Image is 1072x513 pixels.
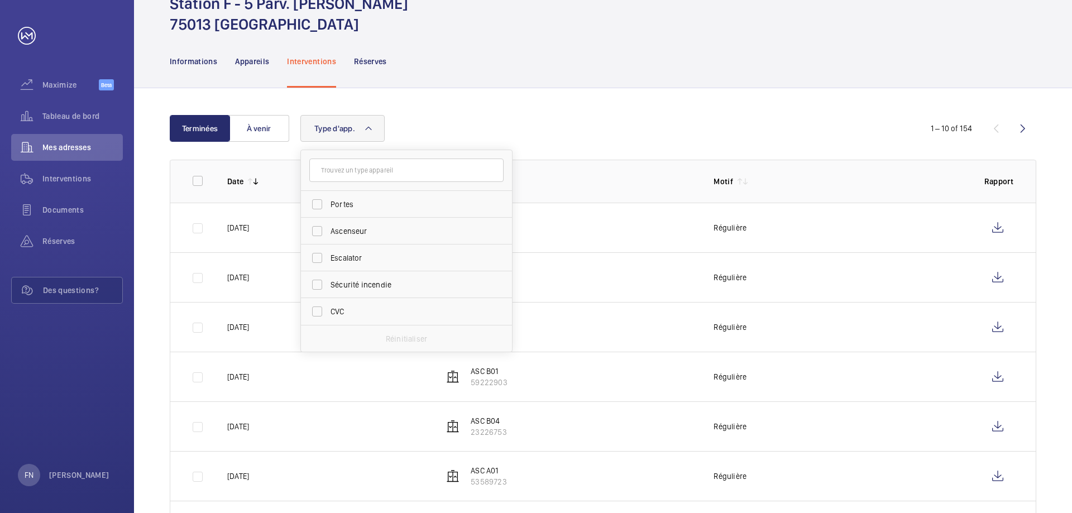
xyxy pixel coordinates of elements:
span: CVC [331,306,484,317]
span: Mes adresses [42,142,123,153]
button: Terminées [170,115,230,142]
p: Motif [714,176,733,187]
p: Régulière [714,371,746,382]
p: 23226753 [471,426,506,438]
p: Régulière [714,421,746,432]
p: Régulière [714,222,746,233]
p: Interventions [287,56,336,67]
p: Informations [170,56,217,67]
p: Régulière [714,272,746,283]
span: Portes [331,199,484,210]
span: Sécurité incendie [331,279,484,290]
span: Tableau de bord [42,111,123,122]
span: Réserves [42,236,123,247]
p: Réinitialiser [386,333,427,344]
span: Ascenseur [331,226,484,237]
img: elevator.svg [446,420,460,433]
span: Escalator [331,252,484,263]
p: ASC B01 [471,366,507,377]
p: [DATE] [227,471,249,482]
span: Type d'app. [314,124,355,133]
input: Trouvez un type appareil [309,159,504,182]
div: 1 – 10 of 154 [931,123,972,134]
p: Régulière [714,471,746,482]
img: elevator.svg [446,469,460,483]
span: Documents [42,204,123,215]
p: Appareil [443,176,696,187]
span: Interventions [42,173,123,184]
p: [DATE] [227,322,249,333]
p: Appareils [235,56,269,67]
span: Maximize [42,79,99,90]
span: Des questions? [43,285,122,296]
p: Rapport [984,176,1013,187]
span: Beta [99,79,114,90]
img: elevator.svg [446,370,460,383]
p: [DATE] [227,421,249,432]
p: Date [227,176,243,187]
p: [DATE] [227,371,249,382]
button: À venir [229,115,289,142]
p: Réserves [354,56,387,67]
p: FN [25,469,33,481]
p: 53589723 [471,476,506,487]
p: 59222903 [471,377,507,388]
p: [PERSON_NAME] [49,469,109,481]
p: ASC B04 [471,415,506,426]
button: Type d'app. [300,115,385,142]
p: Régulière [714,322,746,333]
p: [DATE] [227,272,249,283]
p: [DATE] [227,222,249,233]
p: ASC A01 [471,465,506,476]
